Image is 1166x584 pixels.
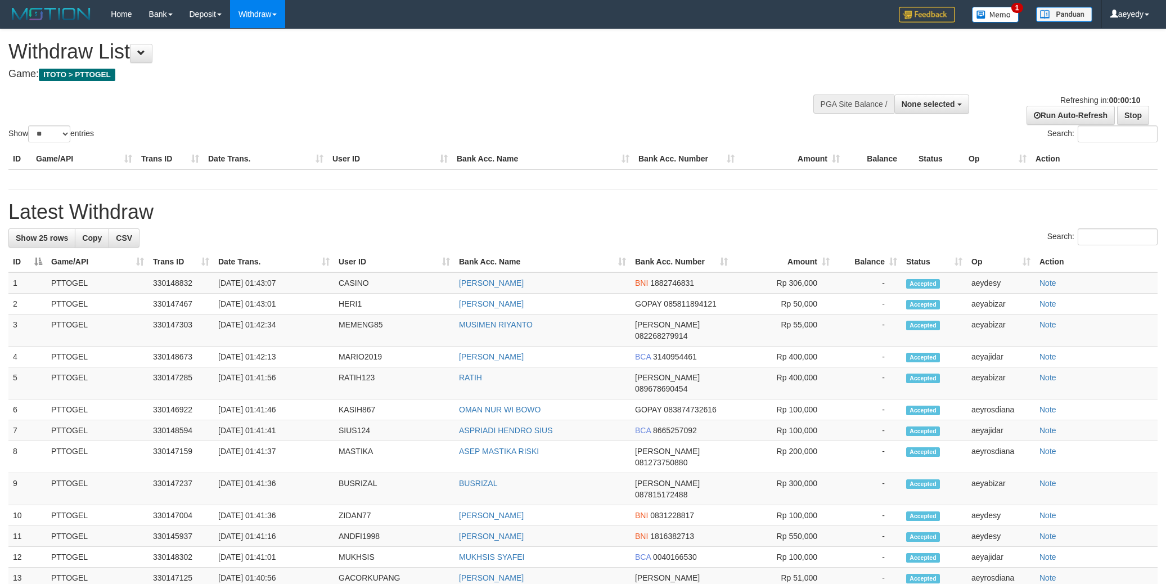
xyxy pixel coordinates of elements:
td: [DATE] 01:41:36 [214,505,334,526]
td: aeydesy [967,505,1035,526]
select: Showentries [28,125,70,142]
td: - [834,315,902,347]
span: Refreshing in: [1060,96,1140,105]
td: - [834,420,902,441]
h1: Withdraw List [8,41,766,63]
td: [DATE] 01:41:16 [214,526,334,547]
td: MASTIKA [334,441,454,473]
div: PGA Site Balance / [813,95,894,114]
td: ANDFI1998 [334,526,454,547]
td: - [834,505,902,526]
a: Note [1039,447,1056,456]
td: Rp 100,000 [732,420,834,441]
span: Copy 081273750880 to clipboard [635,458,687,467]
th: Bank Acc. Number [634,149,739,169]
span: Accepted [906,553,940,563]
td: [DATE] 01:42:13 [214,347,334,367]
h4: Game: [8,69,766,80]
span: Accepted [906,479,940,489]
th: Op: activate to sort column ascending [967,251,1035,272]
td: aeyabizar [967,367,1035,399]
span: CSV [116,233,132,242]
span: Copy 0040166530 to clipboard [653,552,697,561]
span: Accepted [906,406,940,415]
h1: Latest Withdraw [8,201,1158,223]
td: 1 [8,272,47,294]
a: MUSIMEN RIYANTO [459,320,533,329]
a: Note [1039,352,1056,361]
span: Accepted [906,447,940,457]
span: Copy [82,233,102,242]
td: 330147285 [148,367,214,399]
input: Search: [1078,125,1158,142]
span: [PERSON_NAME] [635,447,700,456]
td: PTTOGEL [47,399,148,420]
td: [DATE] 01:41:37 [214,441,334,473]
strong: 00:00:10 [1109,96,1140,105]
td: RATIH123 [334,367,454,399]
span: Accepted [906,321,940,330]
span: Copy 082268279914 to clipboard [635,331,687,340]
th: Game/API: activate to sort column ascending [47,251,148,272]
td: PTTOGEL [47,547,148,568]
span: Accepted [906,511,940,521]
td: PTTOGEL [47,526,148,547]
label: Search: [1047,125,1158,142]
span: Accepted [906,574,940,583]
td: - [834,399,902,420]
th: ID [8,149,31,169]
td: Rp 300,000 [732,473,834,505]
td: ZIDAN77 [334,505,454,526]
span: None selected [902,100,955,109]
span: [PERSON_NAME] [635,573,700,582]
td: [DATE] 01:43:07 [214,272,334,294]
th: Op [964,149,1031,169]
td: 3 [8,315,47,347]
th: Balance: activate to sort column ascending [834,251,902,272]
td: - [834,526,902,547]
span: BNI [635,532,648,541]
th: Action [1031,149,1158,169]
a: Note [1039,373,1056,382]
td: PTTOGEL [47,420,148,441]
td: HERI1 [334,294,454,315]
td: 10 [8,505,47,526]
td: 330148832 [148,272,214,294]
td: 330148302 [148,547,214,568]
a: [PERSON_NAME] [459,352,524,361]
td: BUSRIZAL [334,473,454,505]
td: 9 [8,473,47,505]
td: - [834,294,902,315]
td: MARIO2019 [334,347,454,367]
a: [PERSON_NAME] [459,299,524,308]
td: [DATE] 01:42:34 [214,315,334,347]
th: Bank Acc. Name: activate to sort column ascending [454,251,631,272]
th: Balance [844,149,914,169]
td: aeyabizar [967,473,1035,505]
span: Copy 089678690454 to clipboard [635,384,687,393]
span: Copy 1816382713 to clipboard [650,532,694,541]
td: [DATE] 01:41:01 [214,547,334,568]
td: [DATE] 01:41:41 [214,420,334,441]
th: Action [1035,251,1158,272]
td: 330147004 [148,505,214,526]
a: ASPRIADI HENDRO SIUS [459,426,552,435]
td: - [834,272,902,294]
td: aeydesy [967,272,1035,294]
a: Run Auto-Refresh [1027,106,1115,125]
span: BNI [635,278,648,287]
img: MOTION_logo.png [8,6,94,23]
th: Status [914,149,964,169]
td: aeyabizar [967,315,1035,347]
td: Rp 400,000 [732,367,834,399]
th: Trans ID: activate to sort column ascending [148,251,214,272]
td: Rp 550,000 [732,526,834,547]
th: Game/API [31,149,137,169]
td: - [834,473,902,505]
th: Bank Acc. Number: activate to sort column ascending [631,251,732,272]
a: Note [1039,511,1056,520]
a: [PERSON_NAME] [459,573,524,582]
td: [DATE] 01:41:36 [214,473,334,505]
td: 330145937 [148,526,214,547]
a: Note [1039,532,1056,541]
